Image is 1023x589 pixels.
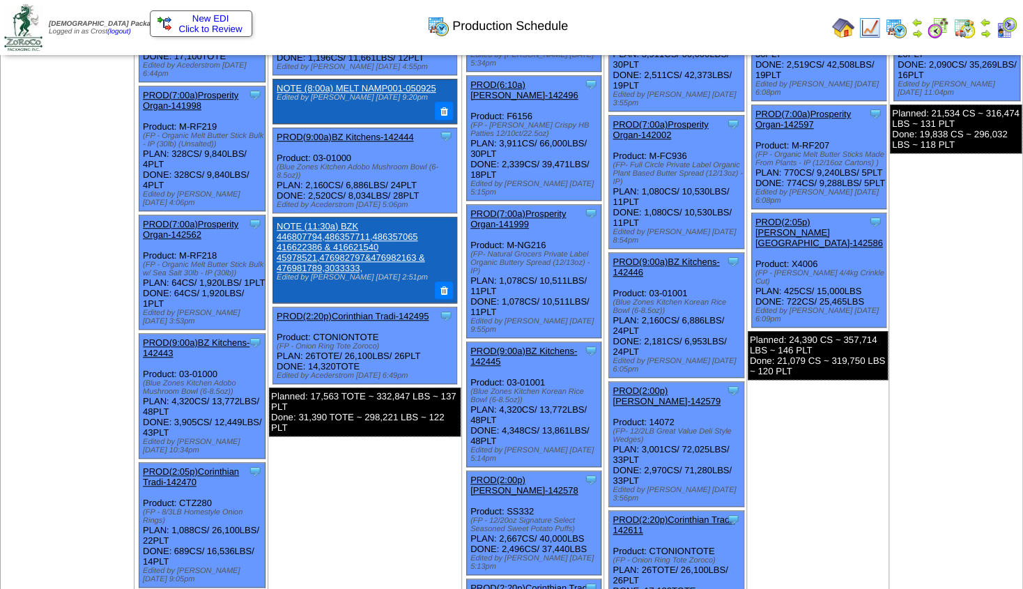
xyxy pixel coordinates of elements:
div: Edited by Acederstrom [DATE] 6:44pm [143,61,265,78]
a: PROD(2:00p)[PERSON_NAME]-142578 [470,475,578,496]
img: zoroco-logo-small.webp [4,4,43,51]
div: (FP - 8/3LB Homestyle Onion Rings) [143,508,265,525]
img: Tooltip [584,473,598,487]
a: PROD(2:00p)[PERSON_NAME]-142579 [613,385,721,406]
img: arrowright.gif [912,28,923,39]
a: PROD(9:00a)BZ Kitchens-142444 [277,132,414,142]
img: Tooltip [726,383,740,397]
img: arrowright.gif [980,28,991,39]
a: PROD(2:20p)Corinthian Tradi-142495 [277,311,429,321]
div: Product: 14072 PLAN: 3,001CS / 72,025LBS / 33PLT DONE: 2,970CS / 71,280LBS / 33PLT [609,382,744,507]
div: (FP - [PERSON_NAME] Crispy HB Patties 12/10ct/22.5oz) [470,121,601,138]
img: calendarinout.gif [953,17,976,39]
div: Product: SS332 PLAN: 2,667CS / 40,000LBS DONE: 2,496CS / 37,440LBS [466,471,601,575]
a: (logout) [107,28,131,36]
img: calendarprod.gif [427,15,449,37]
img: Tooltip [248,217,262,231]
a: PROD(7:00a)Prosperity Organ-142002 [613,119,708,140]
div: Product: 03-01000 PLAN: 4,320CS / 13,772LBS / 48PLT DONE: 3,905CS / 12,449LBS / 43PLT [139,334,266,459]
a: PROD(9:00a)BZ Kitchens-142443 [143,337,249,358]
button: Delete Note [435,102,453,120]
a: PROD(6:10a)[PERSON_NAME]-142496 [470,79,578,100]
img: Tooltip [726,512,740,526]
div: Product: CTONIONTOTE PLAN: 26TOTE / 26,100LBS / 26PLT DONE: 14,320TOTE [273,307,457,384]
div: (FP - Onion Ring Tote Zoroco) [277,342,456,351]
span: [DEMOGRAPHIC_DATA] Packaging [49,20,165,28]
div: Edited by [PERSON_NAME] [DATE] 3:56pm [613,486,743,503]
div: Edited by [PERSON_NAME] [DATE] 2:51pm [277,273,449,282]
div: (FP - Organic Melt Butter Stick Bulk - IP (30lb) (Unsalted)) [143,132,265,148]
div: Edited by [PERSON_NAME] [DATE] 5:13pm [470,554,601,571]
div: (FP- Full Circle Private Label Organic Plant Based Butter Spread (12/13oz) - IP) [613,161,743,186]
span: New EDI [192,13,229,24]
img: calendarprod.gif [885,17,907,39]
img: Tooltip [584,344,598,358]
img: Tooltip [584,206,598,220]
img: calendarcustomer.gif [995,17,1017,39]
div: Product: M-FC936 PLAN: 1,080CS / 10,530LBS / 11PLT DONE: 1,080CS / 10,530LBS / 11PLT [609,116,744,249]
div: (FP - Organic Melt Butter Sticks Made From Plants - IP (12/16oz Cartons) ) [755,151,886,167]
div: Planned: 21,534 CS ~ 316,474 LBS ~ 131 PLT Done: 19,838 CS ~ 296,032 LBS ~ 118 PLT [890,105,1022,153]
div: Edited by [PERSON_NAME] [DATE] 5:14pm [470,446,601,463]
div: Planned: 17,563 TOTE ~ 332,847 LBS ~ 137 PLT Done: 31,390 TOTE ~ 298,221 LBS ~ 122 PLT [269,388,461,436]
div: (FP - 12/20oz Signature Select Seasoned Sweet Potato Puffs) [470,517,601,533]
div: Product: 03-01001 PLAN: 2,160CS / 6,886LBS / 24PLT DONE: 2,181CS / 6,953LBS / 24PLT [609,253,744,378]
img: arrowleft.gif [980,17,991,28]
div: Edited by [PERSON_NAME] [DATE] 8:54pm [613,228,743,245]
div: Edited by [PERSON_NAME] [DATE] 11:04pm [898,80,1020,97]
div: Edited by Acederstrom [DATE] 6:49pm [277,372,456,380]
a: PROD(2:20p)Corinthian Tradi-142611 [613,514,734,535]
div: (Blue Zones Kitchen Korean Rice Bowl (6-8.5oz)) [613,298,743,315]
div: (FP - Onion Ring Tote Zoroco) [613,556,743,565]
div: Edited by [PERSON_NAME] [DATE] 3:53pm [143,309,265,326]
div: (Blue Zones Kitchen Adobo Mushroom Bowl (6-8.5oz)) [277,163,456,180]
div: Product: X4006 PLAN: 425CS / 15,000LBS DONE: 722CS / 25,465LBS [751,213,886,328]
span: Logged in as Crost [49,20,165,36]
div: Edited by [PERSON_NAME] [DATE] 6:08pm [755,80,886,97]
div: Product: M-RF207 PLAN: 770CS / 9,240LBS / 5PLT DONE: 774CS / 9,288LBS / 5PLT [751,105,886,209]
div: Edited by [PERSON_NAME] [DATE] 3:55pm [613,91,743,107]
a: PROD(7:00a)Prosperity Organ-142562 [143,219,238,240]
div: Product: 03-01001 PLAN: 4,320CS / 13,772LBS / 48PLT DONE: 4,348CS / 13,861LBS / 48PLT [466,342,601,467]
div: Product: M-RF219 PLAN: 328CS / 9,840LBS / 4PLT DONE: 328CS / 9,840LBS / 4PLT [139,86,266,211]
div: (FP- Natural Grocers Private Label Organic Buttery Spread (12/13oz) - IP) [470,250,601,275]
div: (FP - [PERSON_NAME] 4/4kg Crinkle Cut) [755,269,886,286]
div: (FP - Organic Melt Butter Stick Bulk w/ Sea Salt 30lb - IP (30lb)) [143,261,265,277]
div: Edited by [PERSON_NAME] [DATE] 6:05pm [613,357,743,374]
img: line_graph.gif [859,17,881,39]
div: Product: CTZ280 PLAN: 1,088CS / 26,100LBS / 22PLT DONE: 689CS / 16,536LBS / 14PLT [139,463,266,588]
a: PROD(7:00a)Prosperity Organ-141999 [470,208,566,229]
img: Tooltip [248,88,262,102]
img: Tooltip [584,77,598,91]
img: Tooltip [248,335,262,349]
div: Edited by [PERSON_NAME] [DATE] 6:08pm [755,188,886,205]
a: NOTE (8:00a) MELT NAMP001-050925 [277,83,436,93]
div: Edited by [PERSON_NAME] [DATE] 5:15pm [470,180,601,197]
div: (Blue Zones Kitchen Korean Rice Bowl (6-8.5oz)) [470,388,601,404]
img: Tooltip [248,464,262,478]
span: Production Schedule [452,19,568,33]
div: Product: M-NG216 PLAN: 1,078CS / 10,511LBS / 11PLT DONE: 1,078CS / 10,511LBS / 11PLT [466,205,601,338]
div: Edited by [PERSON_NAME] [DATE] 9:55pm [470,317,601,334]
img: ediSmall.gif [157,17,171,31]
div: Product: M-RF218 PLAN: 64CS / 1,920LBS / 1PLT DONE: 64CS / 1,920LBS / 1PLT [139,215,266,330]
a: PROD(7:00a)Prosperity Organ-141998 [143,90,238,111]
span: Click to Review [157,24,245,34]
div: Edited by [PERSON_NAME] [DATE] 4:55pm [277,63,456,71]
a: NOTE (11:30a) BZK 446807794,486357711,486357065 416622386 & 416621540 45978521,476982797&47698216... [277,221,425,273]
img: Tooltip [868,215,882,229]
img: Tooltip [726,254,740,268]
a: PROD(2:05p)[PERSON_NAME][GEOGRAPHIC_DATA]-142586 [755,217,883,248]
a: New EDI Click to Review [157,13,245,34]
a: PROD(9:00a)BZ Kitchens-142446 [613,257,719,277]
div: Edited by [PERSON_NAME] [DATE] 4:06pm [143,190,265,207]
button: Delete Note [435,282,453,300]
img: Tooltip [868,107,882,121]
a: PROD(2:05p)Corinthian Tradi-142470 [143,466,239,487]
a: PROD(9:00a)BZ Kitchens-142445 [470,346,577,367]
div: (Blue Zones Kitchen Adobo Mushroom Bowl (6-8.5oz)) [143,379,265,396]
div: Product: 03-01000 PLAN: 2,160CS / 6,886LBS / 24PLT DONE: 2,520CS / 8,034LBS / 28PLT [273,128,457,213]
img: Tooltip [439,129,453,143]
img: arrowleft.gif [912,17,923,28]
div: Planned: 24,390 CS ~ 357,714 LBS ~ 146 PLT Done: 21,079 CS ~ 319,750 LBS ~ 120 PLT [748,331,888,380]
